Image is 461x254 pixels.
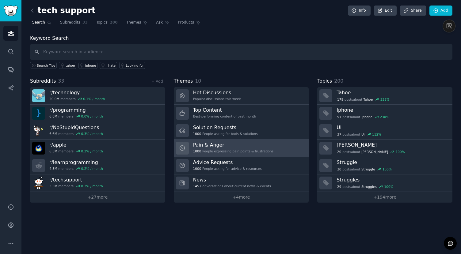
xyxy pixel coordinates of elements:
[30,18,54,30] a: Search
[49,184,57,188] span: 3.3M
[30,87,165,105] a: r/technology20.0Mmembers0.1% / month
[337,159,448,166] h3: Struggle
[82,20,88,25] span: 33
[32,20,45,25] span: Search
[193,97,241,101] div: Popular discussions this week
[174,77,193,85] span: Themes
[30,122,165,140] a: r/NoStupidQuestions6.6Mmembers0.3% / month
[193,132,201,136] span: 1000
[193,159,262,166] h3: Advice Requests
[383,167,392,171] div: 100 %
[119,62,145,69] a: Looking for
[49,89,105,96] h3: r/ technology
[348,6,371,16] a: Info
[60,20,80,25] span: Subreddits
[337,124,448,131] h3: Ui
[174,105,309,122] a: Top ContentBest-performing content of past month
[30,35,69,41] label: Keyword Search
[193,166,262,171] div: People asking for advice & resources
[174,122,309,140] a: Solution Requests1000People asking for tools & solutions
[337,132,341,136] span: 37
[126,63,144,68] div: Looking for
[106,63,116,68] div: I hate
[49,97,59,101] span: 20.0M
[337,184,394,189] div: post s about
[110,20,118,25] span: 200
[193,177,271,183] h3: News
[30,44,452,60] input: Keyword search in audience
[30,62,57,69] button: Search Tips
[49,166,103,171] div: members
[317,140,452,157] a: [PERSON_NAME]20postsabout[PERSON_NAME]100%
[32,177,45,189] img: techsupport
[337,149,405,155] div: post s about
[384,185,393,189] div: 100 %
[337,89,448,96] h3: Tahoe
[66,63,75,68] div: tahoe
[337,150,341,154] span: 20
[49,184,103,188] div: members
[174,87,309,105] a: Hot DiscussionsPopular discussions this week
[193,184,199,188] span: 145
[49,124,103,131] h3: r/ NoStupidQuestions
[126,20,141,25] span: Themes
[337,166,392,172] div: post s about
[396,150,405,154] div: 100 %
[58,78,64,84] span: 33
[400,6,426,16] a: Share
[193,89,241,96] h3: Hot Discussions
[337,97,343,102] span: 179
[193,107,256,113] h3: Top Content
[49,159,103,166] h3: r/ learnprogramming
[49,132,103,136] div: members
[30,77,56,85] span: Subreddits
[337,132,382,137] div: post s about
[193,114,256,118] div: Best-performing content of past month
[124,18,150,30] a: Themes
[337,114,390,120] div: post s about
[156,20,163,25] span: Ask
[317,105,452,122] a: Iphone51postsaboutIphone230%
[193,166,201,171] span: 1000
[81,184,103,188] div: 0.3 % / month
[380,115,389,119] div: 230 %
[81,132,103,136] div: 0.3 % / month
[361,150,388,154] span: [PERSON_NAME]
[361,167,375,171] span: Struggle
[81,149,103,153] div: 0.2 % / month
[78,62,97,69] a: iphone
[337,167,341,171] span: 30
[83,97,105,101] div: 0.1 % / month
[59,62,76,69] a: tahoe
[49,114,57,118] span: 6.8M
[174,192,309,203] a: +4more
[195,78,201,84] span: 10
[49,142,103,148] h3: r/ apple
[337,115,341,119] span: 51
[334,78,343,84] span: 200
[4,6,18,16] img: GummySearch logo
[32,89,45,102] img: technology
[317,174,452,192] a: Struggles29postsaboutStruggles100%
[100,62,117,69] a: I hate
[94,18,120,30] a: Topics200
[49,132,57,136] span: 6.6M
[30,6,96,16] h2: tech support
[361,185,377,189] span: Struggles
[193,149,201,153] span: 1000
[361,115,372,119] span: Iphone
[193,142,273,148] h3: Pain & Anger
[37,63,55,68] span: Search Tips
[337,107,448,113] h3: Iphone
[193,149,273,153] div: People expressing pain points & frustrations
[193,132,258,136] div: People asking for tools & solutions
[151,79,163,84] a: + Add
[174,140,309,157] a: Pain & Anger1000People expressing pain points & frustrations
[361,132,365,136] span: Ui
[49,166,57,171] span: 4.3M
[32,124,45,137] img: NoStupidQuestions
[174,174,309,192] a: News145Conversations about current news & events
[49,149,103,153] div: members
[30,105,165,122] a: r/programming6.8Mmembers0.0% / month
[49,149,57,153] span: 6.3M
